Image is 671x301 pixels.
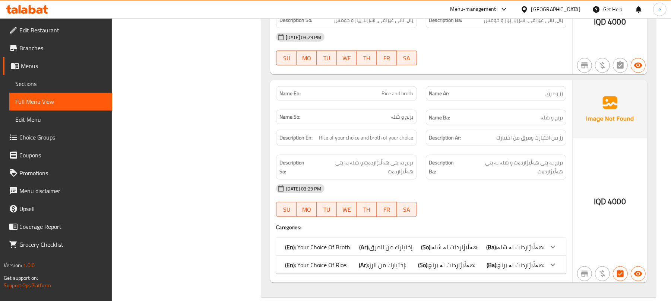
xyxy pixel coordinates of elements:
[369,259,406,270] span: إختيارك من الرز:
[613,266,628,281] button: Has choices
[297,51,317,65] button: MO
[400,53,414,64] span: SA
[337,202,357,217] button: WE
[431,241,478,253] span: هەڵبژاردنت لە شلە:
[462,158,563,176] span: برنج بە پێی هەڵبژاردەت و شلە بە پێی هەڵبژاردەت
[319,133,414,143] span: Rice of your choice and broth of your choice
[320,204,334,215] span: TU
[15,79,106,88] span: Sections
[19,44,106,52] span: Branches
[15,97,106,106] span: Full Menu View
[19,151,106,160] span: Coupons
[3,39,112,57] a: Branches
[360,53,374,64] span: TH
[335,16,414,25] span: باڵ، نانی عێراقی، شۆربا، پیاز و حومس
[357,51,377,65] button: TH
[19,222,106,231] span: Coverage Report
[631,58,646,73] button: Available
[285,243,351,252] p: Your Choice Of Broth:
[573,80,647,138] img: Ae5nvW7+0k+MAAAAAElFTkSuQmCC
[285,260,347,269] p: Your Choice Of Rice:
[19,240,106,249] span: Grocery Checklist
[283,34,324,41] span: [DATE] 03:29 PM
[279,16,312,25] strong: Description So:
[497,259,544,270] span: هەڵبژاردنت لە برنج:
[320,53,334,64] span: TU
[279,53,294,64] span: SU
[19,204,106,213] span: Upsell
[359,241,369,253] b: (Ar):
[594,15,606,29] span: IQD
[285,241,296,253] b: (En):
[23,260,35,270] span: 1.0.0
[595,266,610,281] button: Purchased item
[397,202,417,217] button: SA
[21,61,106,70] span: Menus
[19,26,106,35] span: Edit Restaurant
[279,133,313,143] strong: Description En:
[4,260,22,270] span: Version:
[9,111,112,128] a: Edit Menu
[400,204,414,215] span: SA
[595,58,610,73] button: Purchased item
[276,238,566,256] div: (En): Your Choice Of Broth:(Ar):إختيارك من المرق:(So):هەڵبژاردنت لە شلە:(Ba):هەڵبژاردنت لە شلە:
[3,128,112,146] a: Choice Groups
[15,115,106,124] span: Edit Menu
[279,158,311,176] strong: Description So:
[429,113,450,122] strong: Name Ba:
[297,202,317,217] button: MO
[577,58,592,73] button: Not branch specific item
[3,57,112,75] a: Menus
[450,5,496,14] div: Menu-management
[3,218,112,236] a: Coverage Report
[594,194,606,209] span: IQD
[487,259,497,270] b: (Ba):
[279,204,294,215] span: SU
[545,90,563,97] span: رز ومرق
[486,241,497,253] b: (Ba):
[276,51,297,65] button: SU
[421,241,431,253] b: (So):
[3,146,112,164] a: Coupons
[279,113,300,121] strong: Name So:
[380,204,394,215] span: FR
[418,259,428,270] b: (So):
[340,53,354,64] span: WE
[429,158,461,176] strong: Description Ba:
[300,53,314,64] span: MO
[377,51,397,65] button: FR
[276,256,566,274] div: (En): Your Choice Of Rice:(Ar):إختيارك من الرز:(So):هەڵبژاردنت لە برنج:(Ba):هەڵبژاردنت لە برنج:
[429,133,461,143] strong: Description Ar:
[340,204,354,215] span: WE
[313,158,413,176] span: برنج بە پێی هەڵبژاردەت و شلە بە پێی هەڵبژاردەت
[19,133,106,142] span: Choice Groups
[613,58,628,73] button: Not has choices
[360,204,374,215] span: TH
[337,51,357,65] button: WE
[377,202,397,217] button: FR
[300,204,314,215] span: MO
[608,15,626,29] span: 4000
[3,236,112,253] a: Grocery Checklist
[391,113,414,121] span: برنج و شلە
[497,241,544,253] span: هەڵبژاردنت لە شلە:
[496,133,563,143] span: رز من اختيارك ومرق من اختيارك
[429,16,462,25] strong: Description Ba:
[19,169,106,177] span: Promotions
[484,16,563,25] span: باڵ، نانی عێراقی، شۆربا، پیاز و حومس
[276,202,297,217] button: SU
[283,185,324,192] span: [DATE] 03:29 PM
[541,113,563,122] span: برنج و شلە
[382,90,414,97] span: Rice and broth
[317,202,337,217] button: TU
[4,273,38,283] span: Get support on:
[19,186,106,195] span: Menu disclaimer
[658,5,661,13] span: e
[3,21,112,39] a: Edit Restaurant
[357,202,377,217] button: TH
[531,5,580,13] div: [GEOGRAPHIC_DATA]
[317,51,337,65] button: TU
[608,194,626,209] span: 4000
[9,75,112,93] a: Sections
[279,90,301,97] strong: Name En:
